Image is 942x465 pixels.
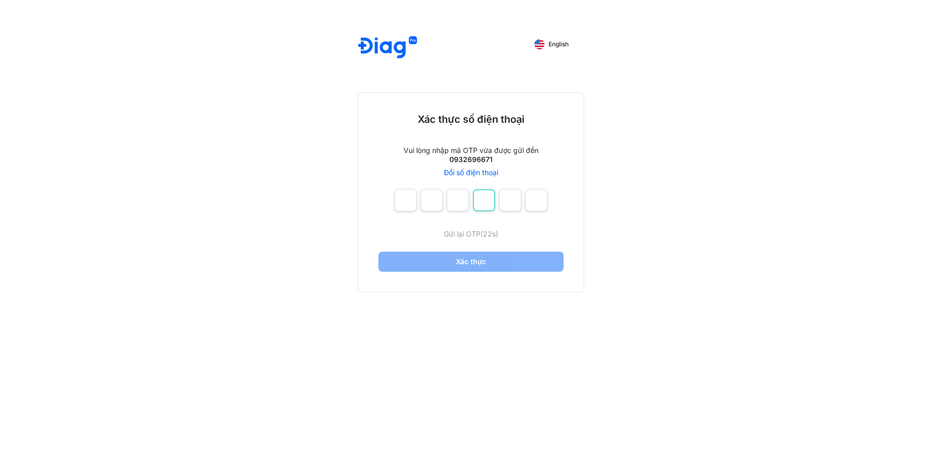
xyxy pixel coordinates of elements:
div: 0932696671 [449,155,493,164]
span: English [548,41,569,48]
button: English [527,36,576,52]
img: English [534,39,544,49]
button: Xác thực [378,252,564,272]
img: logo [358,36,417,60]
a: Đổi số điện thoại [444,168,498,177]
div: Vui lòng nhập mã OTP vừa được gửi đến [404,146,538,155]
div: Xác thực số điện thoại [418,113,524,126]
